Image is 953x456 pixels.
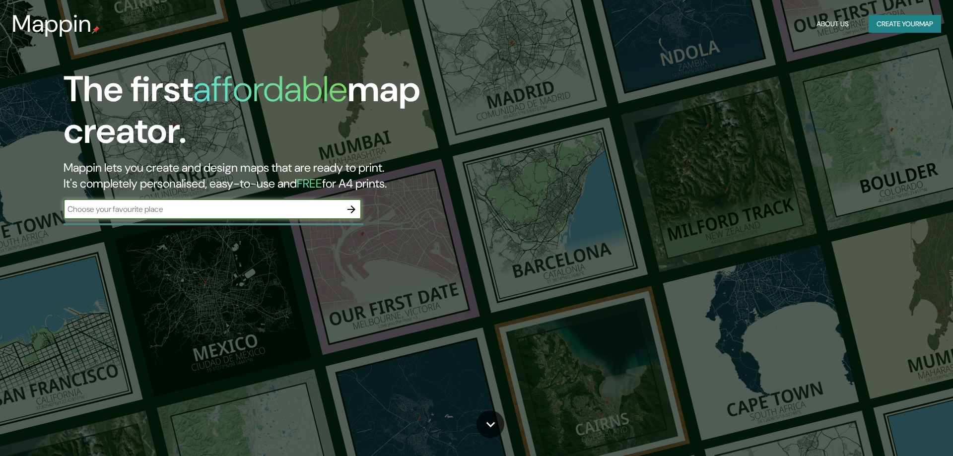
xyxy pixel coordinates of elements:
[193,66,347,112] h1: affordable
[92,26,100,34] img: mappin-pin
[64,160,540,192] h2: Mappin lets you create and design maps that are ready to print. It's completely personalised, eas...
[297,176,322,191] h5: FREE
[869,15,941,33] button: Create yourmap
[813,15,853,33] button: About Us
[64,68,540,160] h1: The first map creator.
[12,10,92,38] h3: Mappin
[64,203,341,215] input: Choose your favourite place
